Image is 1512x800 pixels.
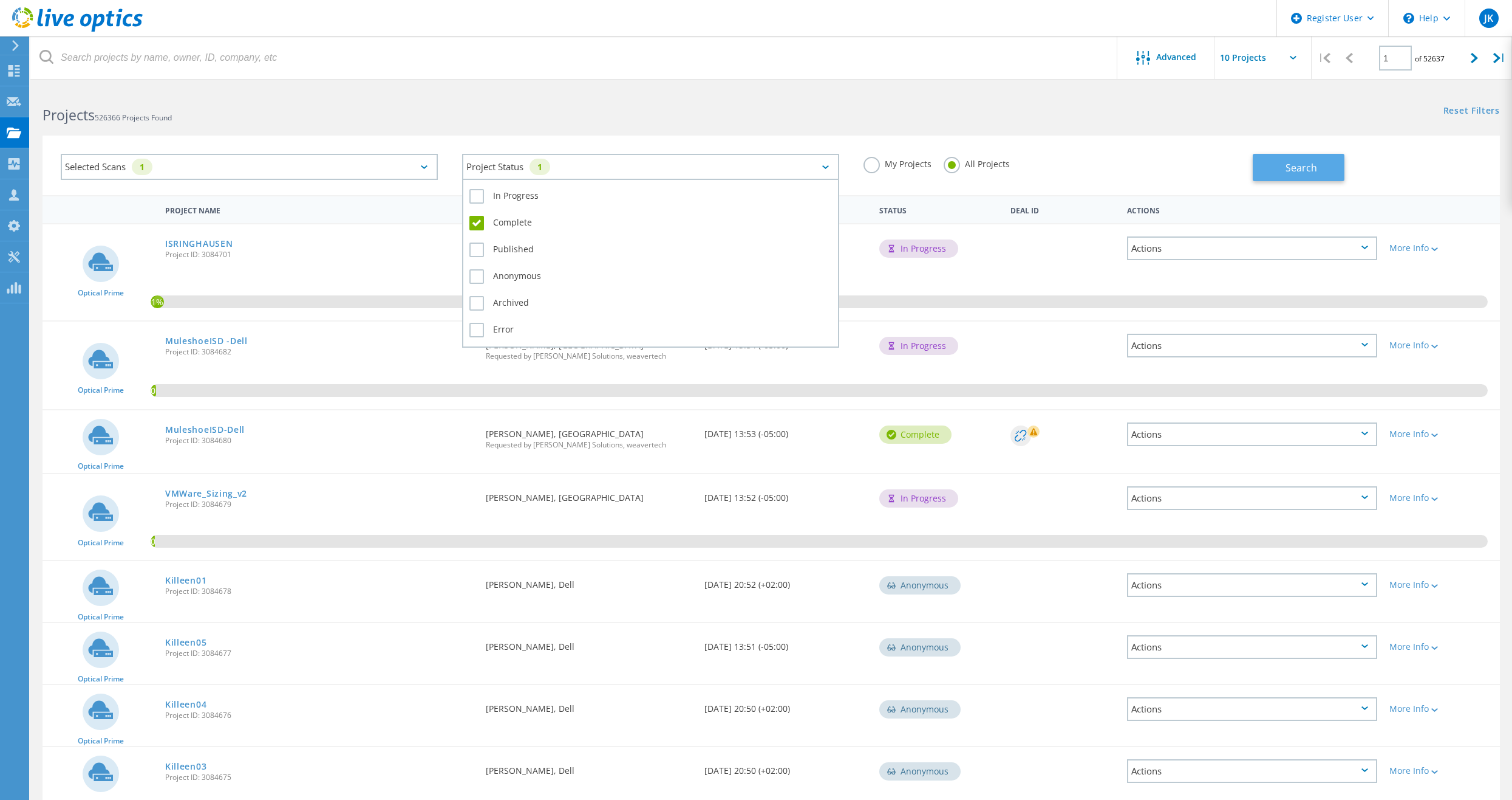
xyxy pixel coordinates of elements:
span: 0.3% [151,535,155,546]
span: Project ID: 3084675 [165,774,474,781]
div: More Info [1389,341,1494,350]
div: Actions [1127,635,1377,659]
a: MuleshoeISD -Dell [165,337,248,345]
label: My Projects [863,157,931,168]
span: Optical Prime [78,289,124,297]
div: Actions [1127,759,1377,783]
label: Published [469,243,832,257]
div: More Info [1389,494,1494,502]
div: Actions [1127,236,1377,260]
div: Deal Id [1004,198,1121,221]
input: Search projects by name, owner, ID, company, etc [30,36,1118,79]
div: [PERSON_NAME], [GEOGRAPHIC_DATA] [480,474,698,514]
span: Optical Prime [78,737,124,745]
a: ISRINGHAUSEN [165,240,233,248]
a: Killeen03 [165,762,206,771]
div: Anonymous [879,700,961,719]
div: [DATE] 20:52 (+02:00) [698,561,873,601]
span: Project ID: 3084677 [165,650,474,657]
label: All Projects [944,157,1010,168]
span: Project ID: 3084701 [165,251,474,258]
span: 526366 Projects Found [95,112,172,123]
span: Project ID: 3084680 [165,437,474,444]
div: More Info [1389,581,1494,589]
div: Anonymous [879,762,961,781]
label: In Progress [469,189,832,204]
div: 1 [132,159,152,175]
div: [PERSON_NAME], Dell [480,561,698,601]
div: In Progress [879,489,958,508]
span: of 52637 [1415,53,1445,64]
span: Optical Prime [78,539,124,547]
span: Search [1286,161,1317,174]
a: MuleshoeISD-Dell [165,426,245,434]
span: Optical Prime [78,463,124,470]
span: Project ID: 3084676 [165,712,474,719]
span: Advanced [1156,53,1196,61]
span: JK [1484,13,1493,23]
div: [DATE] 13:51 (-05:00) [698,623,873,663]
label: Complete [469,216,832,230]
label: Anonymous [469,269,832,284]
div: [PERSON_NAME], [GEOGRAPHIC_DATA] [480,410,698,461]
div: Complete [879,426,952,444]
div: Selected Scans [61,154,438,180]
div: More Info [1389,705,1494,713]
span: Requested by [PERSON_NAME] Solutions, weavertech [486,353,692,360]
div: More Info [1389,244,1494,252]
div: Status [873,198,1004,221]
div: More Info [1389,643,1494,651]
div: | [1312,36,1337,80]
span: Project ID: 3084682 [165,348,474,356]
div: More Info [1389,430,1494,438]
a: VMWare_Sizing_v2 [165,489,247,498]
div: [DATE] 20:50 (+02:00) [698,685,873,725]
span: Requested by [PERSON_NAME] Solutions, weavertech [486,441,692,449]
span: 0.39% [151,384,156,395]
span: Optical Prime [78,387,124,394]
span: Optical Prime [78,675,124,683]
span: Optical Prime [78,613,124,621]
div: Anonymous [879,576,961,595]
a: Killeen04 [165,700,206,709]
div: 1 [530,159,550,175]
div: [DATE] 13:53 (-05:00) [698,410,873,450]
label: Error [469,323,832,337]
div: Actions [1127,486,1377,510]
div: Anonymous [879,638,961,657]
div: Actions [1127,334,1377,357]
div: Actions [1127,422,1377,446]
a: Killeen05 [165,638,206,647]
span: Project ID: 3084679 [165,501,474,508]
a: Killeen01 [165,576,206,585]
div: Project Name [159,198,480,221]
div: Project Status [462,154,839,180]
div: | [1487,36,1512,80]
a: Reset Filters [1443,106,1500,117]
span: Project ID: 3084678 [165,588,474,595]
label: Archived [469,296,832,311]
div: [PERSON_NAME], Dell [480,623,698,663]
div: In Progress [879,240,958,258]
div: [DATE] 13:52 (-05:00) [698,474,873,514]
div: [DATE] 20:50 (+02:00) [698,747,873,787]
div: In Progress [879,337,958,355]
button: Search [1253,154,1344,181]
div: [PERSON_NAME], Dell [480,685,698,725]
div: [PERSON_NAME], Dell [480,747,698,787]
a: Live Optics Dashboard [12,26,143,34]
b: Projects [43,105,95,125]
div: Actions [1121,198,1383,221]
div: More Info [1389,767,1494,775]
div: Actions [1127,697,1377,721]
svg: \n [1403,13,1414,24]
div: Actions [1127,573,1377,597]
span: 1% [151,295,164,306]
